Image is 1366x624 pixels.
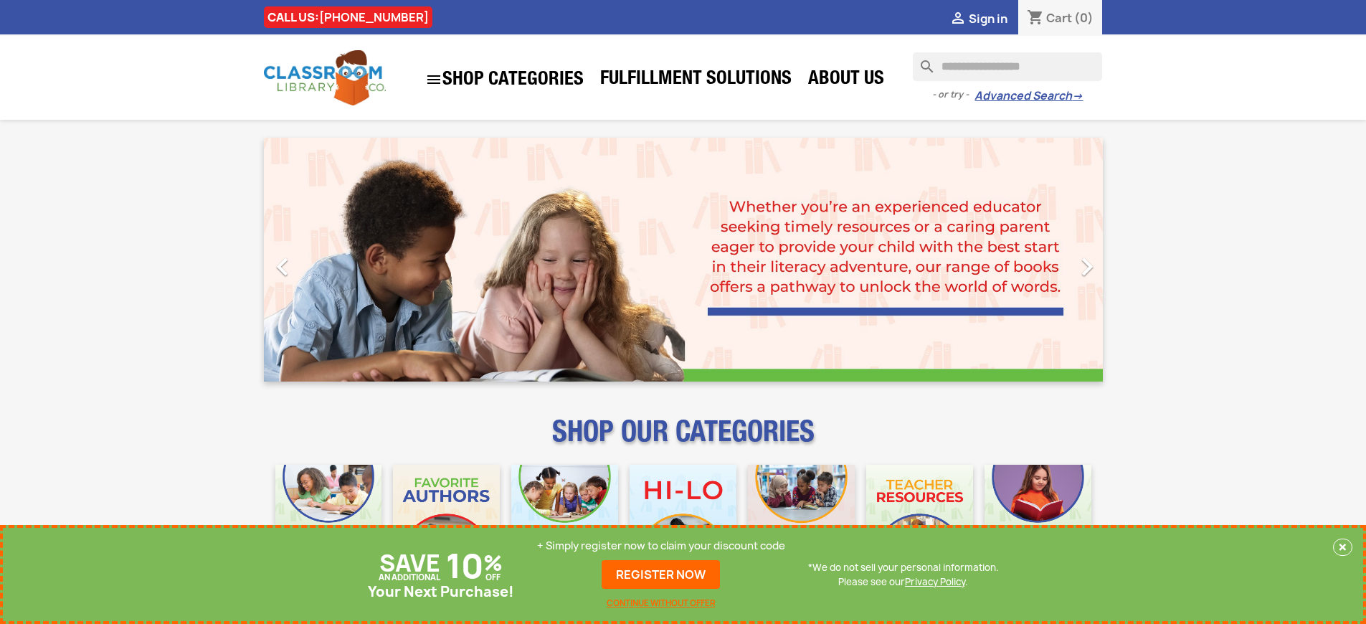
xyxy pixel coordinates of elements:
a: Previous [264,138,390,382]
img: CLC_Favorite_Authors_Mobile.jpg [393,465,500,572]
ul: Carousel container [264,138,1103,382]
span: Cart [1046,10,1072,26]
div: CALL US: [264,6,432,28]
i: shopping_cart [1027,10,1044,27]
a: [PHONE_NUMBER] [319,9,429,25]
img: CLC_Fiction_Nonfiction_Mobile.jpg [748,465,855,572]
img: CLC_HiLo_Mobile.jpg [630,465,736,572]
img: CLC_Teacher_Resources_Mobile.jpg [866,465,973,572]
a: Next [977,138,1103,382]
a: About Us [801,66,891,95]
i:  [425,71,442,88]
a: Fulfillment Solutions [593,66,799,95]
i:  [949,11,967,28]
a: SHOP CATEGORIES [418,64,591,95]
span: Sign in [969,11,1007,27]
img: CLC_Phonics_And_Decodables_Mobile.jpg [511,465,618,572]
i:  [1069,249,1105,285]
span: - or try - [932,88,974,102]
img: CLC_Bulk_Mobile.jpg [275,465,382,572]
p: SHOP OUR CATEGORIES [264,427,1103,453]
span: (0) [1074,10,1094,26]
img: CLC_Dyslexia_Mobile.jpg [985,465,1091,572]
i:  [265,249,300,285]
a:  Sign in [949,11,1007,27]
a: Advanced Search→ [974,89,1083,103]
input: Search [913,52,1102,81]
span: → [1072,89,1083,103]
img: Classroom Library Company [264,50,386,105]
i: search [913,52,930,70]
